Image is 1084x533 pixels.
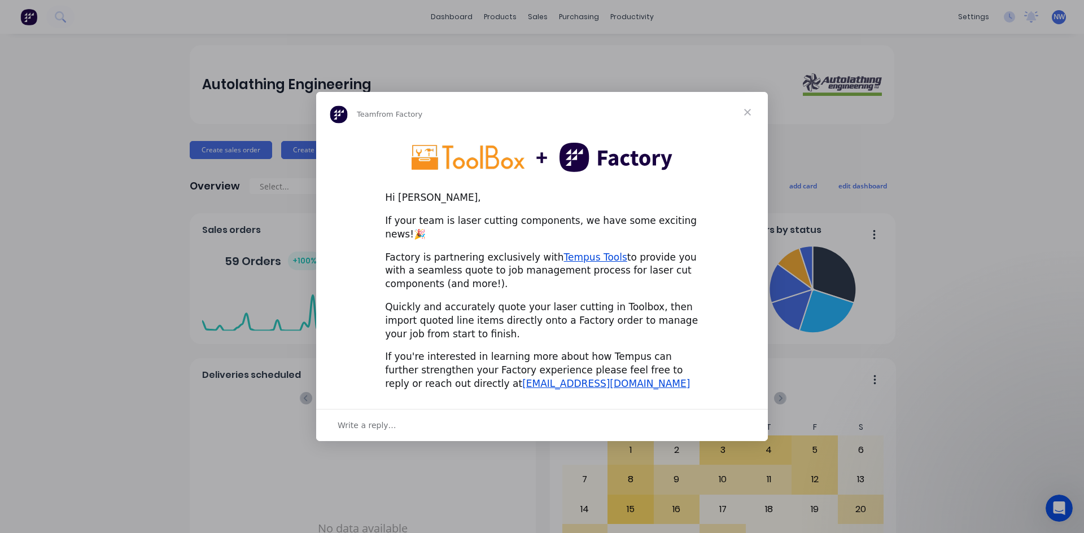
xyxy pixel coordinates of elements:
[385,251,699,291] div: Factory is partnering exclusively with to provide you with a seamless quote to job management pro...
[376,110,422,118] span: from Factory
[330,105,348,124] img: Profile image for Team
[564,252,627,263] a: Tempus Tools
[385,350,699,390] div: If you're interested in learning more about how Tempus can further strengthen your Factory experi...
[316,409,768,441] div: Open conversation and reply
[385,191,699,205] div: Hi [PERSON_NAME],
[385,301,699,341] div: Quickly and accurately quote your laser cutting in Toolbox, then import quoted line items directl...
[385,214,699,241] div: If your team is laser cutting components, we have some exciting news!🎉
[357,110,376,118] span: Team
[522,378,690,389] a: [EMAIL_ADDRESS][DOMAIN_NAME]
[338,418,396,433] span: Write a reply…
[727,92,768,133] span: Close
